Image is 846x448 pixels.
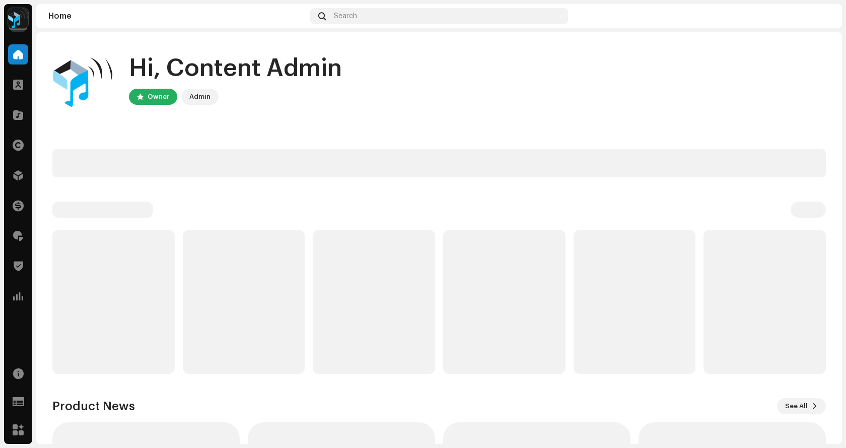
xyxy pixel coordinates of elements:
[52,48,113,109] img: 790cc5ba-aa94-4f77-be96-5ac753399f6a
[148,91,169,103] div: Owner
[8,8,28,28] img: 2dae3d76-597f-44f3-9fef-6a12da6d2ece
[334,12,357,20] span: Search
[814,8,830,24] img: 790cc5ba-aa94-4f77-be96-5ac753399f6a
[48,12,306,20] div: Home
[785,396,808,416] span: See All
[777,398,826,414] button: See All
[189,91,210,103] div: Admin
[129,52,342,85] div: Hi, Content Admin
[52,398,135,414] h3: Product News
